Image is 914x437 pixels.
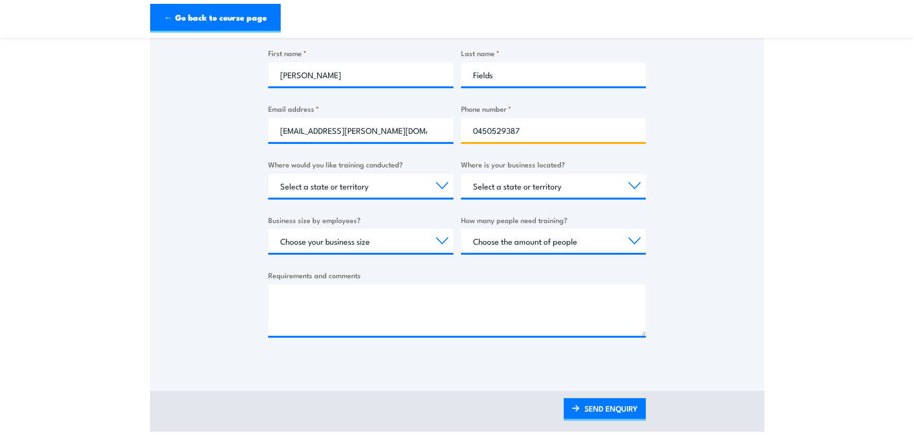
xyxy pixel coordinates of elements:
a: ← Go back to course page [150,4,281,33]
label: Where would you like training conducted? [268,159,453,170]
label: Requirements and comments [268,270,646,281]
label: Email address [268,103,453,114]
label: Business size by employees? [268,214,453,225]
a: SEND ENQUIRY [564,398,646,421]
label: First name [268,47,453,59]
label: Last name [461,47,646,59]
label: Where is your business located? [461,159,646,170]
label: Phone number [461,103,646,114]
label: How many people need training? [461,214,646,225]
